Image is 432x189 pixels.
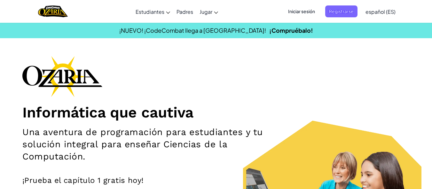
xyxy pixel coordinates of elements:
span: ¡NUEVO! ¡CodeCombat llega a [GEOGRAPHIC_DATA]! [119,27,266,34]
span: Jugar [200,8,212,15]
a: Jugar [196,3,221,20]
h1: Informática que cautiva [22,103,410,121]
a: Padres [173,3,196,20]
a: español (ES) [362,3,399,20]
button: Registrarse [325,5,357,17]
button: Iniciar sesión [284,5,319,17]
p: ¡Prueba el capítulo 1 gratis hoy! [22,176,410,185]
h2: Una aventura de programación para estudiantes y tu solución integral para enseñar Ciencias de la ... [22,126,282,163]
span: español (ES) [365,8,396,15]
a: ¡Compruébalo! [269,27,313,34]
img: Home [38,5,68,18]
a: Estudiantes [132,3,173,20]
img: Ozaria branding logo [22,56,102,97]
span: Estudiantes [136,8,164,15]
a: Ozaria by CodeCombat logo [38,5,68,18]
